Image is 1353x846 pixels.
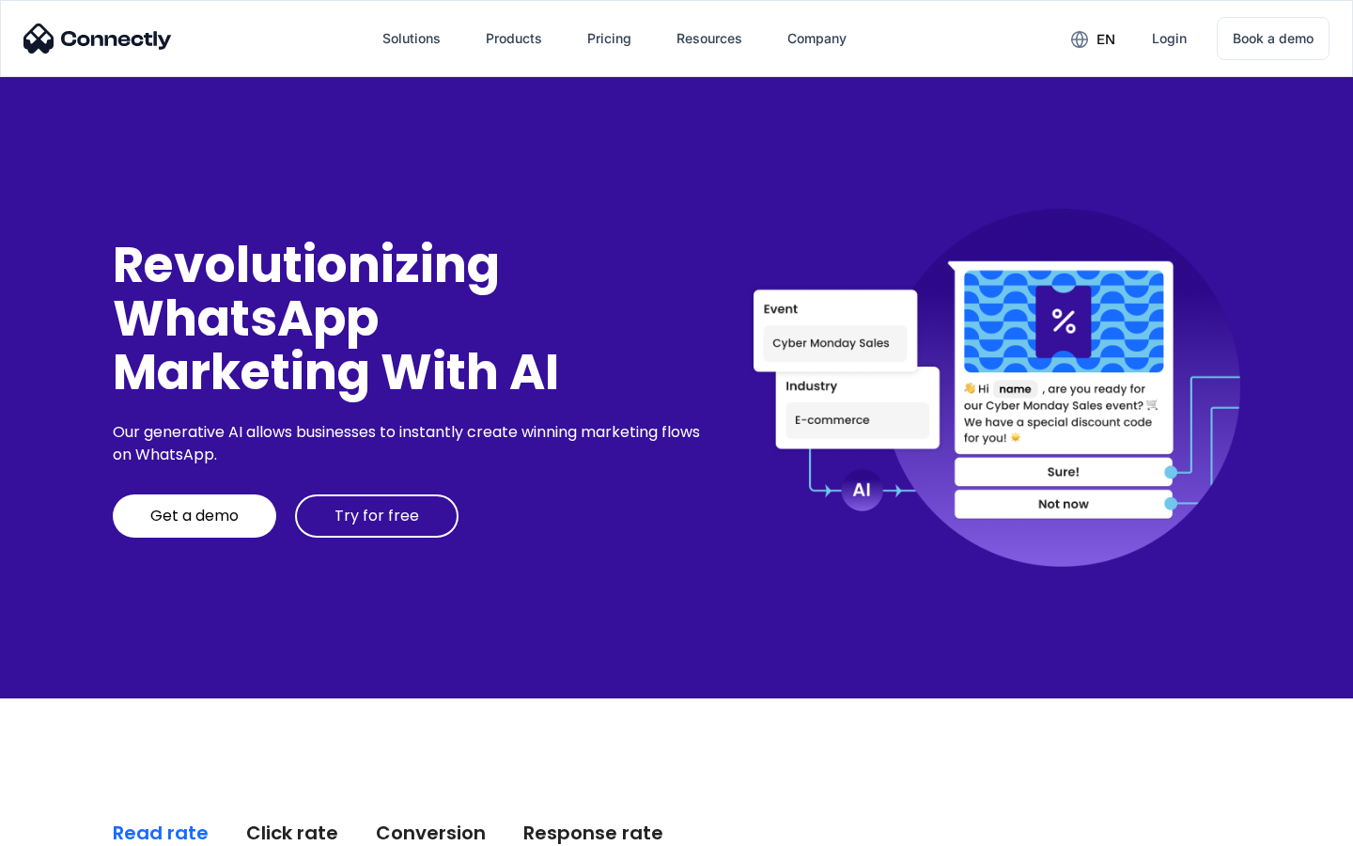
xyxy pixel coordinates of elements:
div: Products [471,16,557,61]
ul: Language list [38,813,113,839]
div: Company [787,25,847,52]
a: Book a demo [1217,17,1330,60]
div: Company [772,16,862,61]
div: en [1096,26,1115,53]
div: Click rate [246,820,338,846]
a: Get a demo [113,494,276,538]
div: Response rate [523,820,663,846]
div: Solutions [367,16,456,61]
div: Resources [661,16,757,61]
div: Try for free [334,507,419,525]
a: Pricing [572,16,646,61]
aside: Language selected: English [19,813,113,839]
div: Get a demo [150,507,239,525]
div: Read rate [113,820,209,846]
div: Resources [676,25,742,52]
img: Connectly Logo [23,23,172,54]
div: Conversion [376,820,486,846]
a: Login [1137,16,1202,61]
div: Pricing [587,25,631,52]
div: Login [1152,25,1187,52]
div: Our generative AI allows businesses to instantly create winning marketing flows on WhatsApp. [113,421,707,466]
div: Products [486,25,542,52]
div: Solutions [382,25,441,52]
div: Revolutionizing WhatsApp Marketing With AI [113,238,707,399]
div: en [1056,24,1129,53]
a: Try for free [295,494,459,538]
